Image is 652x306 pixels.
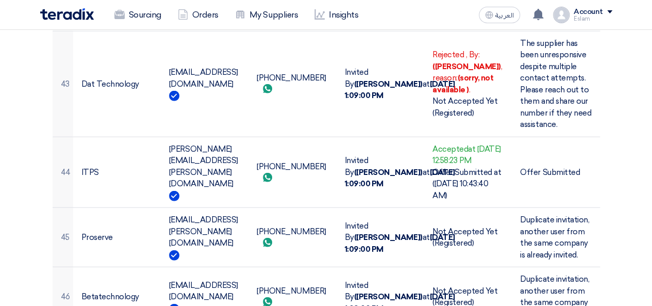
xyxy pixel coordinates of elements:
[344,233,455,254] b: [DATE] 1:09:00 PM
[161,208,248,267] td: [EMAIL_ADDRESS][PERSON_NAME][DOMAIN_NAME]
[248,31,336,137] td: [PHONE_NUMBER]
[169,191,179,201] img: Verified Account
[170,4,227,26] a: Orders
[479,7,520,23] button: العربية
[248,137,336,208] td: [PHONE_NUMBER]
[161,137,248,208] td: [PERSON_NAME][EMAIL_ADDRESS][PERSON_NAME][DOMAIN_NAME]
[73,137,161,208] td: ITPS
[354,168,423,177] b: ([PERSON_NAME])
[520,215,589,260] span: Duplicate invitation, another user from the same company is already invited.
[227,4,306,26] a: My Suppliers
[344,221,455,254] span: Invited By at
[161,31,248,137] td: [EMAIL_ADDRESS][DOMAIN_NAME]
[73,31,161,137] td: Dat Technology
[520,168,580,177] span: Offer Submitted
[520,39,591,130] span: The supplier has been unresponsive despite multiple contact attempts. Please reach out to them an...
[432,144,501,166] span: at [DATE] 12:58:23 PM
[432,73,493,94] b: (sorry, not available )
[169,91,179,101] img: Verified Account
[40,8,94,20] img: Teradix logo
[574,16,612,22] div: Eslam
[354,233,423,242] b: ([PERSON_NAME])
[169,250,179,261] img: Verified Account
[73,208,161,267] td: Proserve
[53,137,73,208] td: 44
[53,31,73,137] td: 43
[432,50,502,94] span: , By: , reason: .
[553,7,570,23] img: profile_test.png
[432,95,504,119] div: Not Accepted Yet (Registered)
[306,4,366,26] a: Insights
[344,156,455,188] span: Invited By at
[432,143,504,167] div: Accepted
[344,68,455,100] span: Invited By at
[432,62,501,71] b: ([PERSON_NAME])
[53,208,73,267] td: 45
[354,79,423,89] b: ([PERSON_NAME])
[432,167,504,202] div: Offer Submitted at ([DATE] 10:43:40 AM)
[432,50,464,59] span: Rejected
[432,226,504,249] div: Not Accepted Yet (Registered)
[106,4,170,26] a: Sourcing
[495,12,514,19] span: العربية
[248,208,336,267] td: [PHONE_NUMBER]
[574,8,603,17] div: Account
[354,292,423,301] b: ([PERSON_NAME])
